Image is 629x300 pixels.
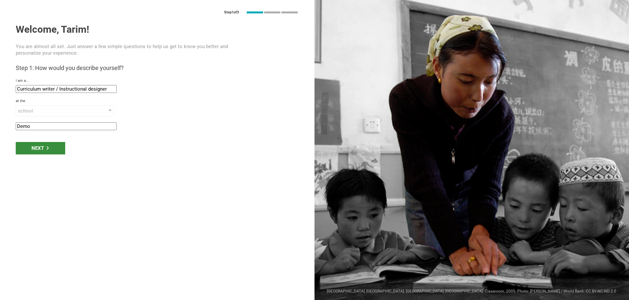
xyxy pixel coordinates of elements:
[314,283,629,300] div: [GEOGRAPHIC_DATA], [GEOGRAPHIC_DATA]. [GEOGRAPHIC_DATA], [GEOGRAPHIC_DATA]. Classroom. 2005. Phot...
[16,64,299,72] h3: Step 1: How would you describe yourself?
[16,79,299,83] div: I am a...
[16,43,242,56] p: You are almost all set. Just answer a few simple questions to help us get to know you better and ...
[16,24,299,35] h1: Welcome, Tarim!
[18,108,93,114] div: school
[16,122,117,130] input: name of institution
[16,99,299,103] div: at the
[224,10,239,15] div: Step 1 of 3
[16,85,117,93] input: role that defines you
[16,142,65,154] div: Next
